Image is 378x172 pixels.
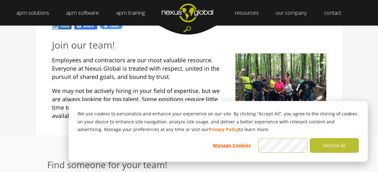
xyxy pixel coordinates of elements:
[258,138,308,153] button: Accept all
[78,110,359,134] p: We use cookies to personalize and enhance your experience on our site. By clicking “Accept All”, ...
[52,56,326,81] p: Employees and contractors are our most valuable resource. Everyone at Nexus Global is treated wit...
[52,87,326,120] p: We may not be actively hiring in your field of expertise, but we are always looking for top talen...
[47,159,331,170] h3: Find someone for your team!
[100,22,122,30] img: Tw.jpg
[52,38,115,51] span: Join our team!
[235,53,326,121] img: zip_line
[52,22,72,30] img: In.jpg
[207,138,256,153] button: Manage Cookies
[209,126,239,134] a: Privacy Policy
[310,138,359,153] button: Decline all
[74,22,98,30] img: Fb.png
[69,101,368,162] div: Cookie banner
